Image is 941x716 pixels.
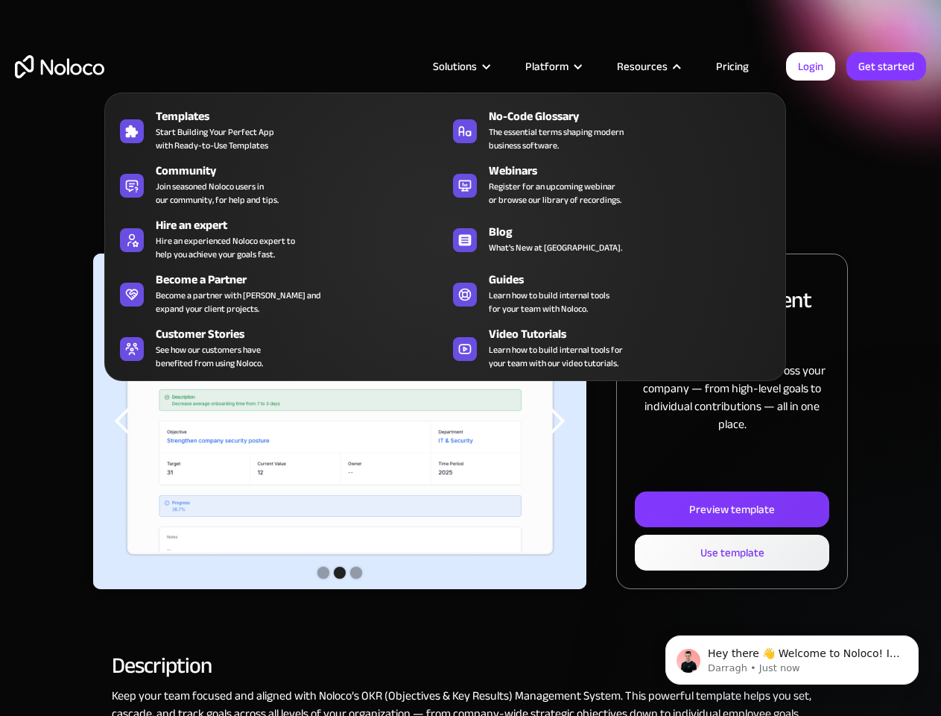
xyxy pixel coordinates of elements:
[113,268,445,318] a: Become a PartnerBecome a partner with [PERSON_NAME] andexpand your client projects.
[525,57,568,76] div: Platform
[489,162,785,180] div: Webinars
[446,268,778,318] a: GuidesLearn how to build internal toolsfor your team with Noloco.
[617,57,668,76] div: Resources
[446,322,778,373] a: Video TutorialsLearn how to build internal tools foryour team with our video tutorials.
[93,254,153,589] div: previous slide
[156,271,452,289] div: Become a Partner
[113,213,445,264] a: Hire an expertHire an experienced Noloco expert tohelp you achieve your goals fast.
[489,289,609,315] span: Learn how to build internal tools for your team with Noloco.
[156,162,452,180] div: Community
[446,104,778,155] a: No-Code GlossaryThe essential terms shaping modernbusiness software.
[156,125,274,152] span: Start Building Your Perfect App with Ready-to-Use Templates
[317,567,329,579] div: Show slide 1 of 3
[489,223,785,241] div: Blog
[489,125,624,152] span: The essential terms shaping modern business software.
[156,343,263,370] span: See how our customers have benefited from using Noloco.
[113,159,445,210] a: CommunityJoin seasoned Noloco users inour community, for help and tips.
[635,535,829,571] a: Use template
[697,57,767,76] a: Pricing
[489,343,623,370] span: Learn how to build internal tools for your team with our video tutorials.
[489,180,621,207] span: Register for an upcoming webinar or browse our library of recordings.
[15,55,104,78] a: home
[846,52,926,81] a: Get started
[598,57,697,76] div: Resources
[446,213,778,264] a: BlogWhat's New at [GEOGRAPHIC_DATA].
[643,604,941,709] iframe: Intercom notifications message
[156,289,321,315] div: Become a partner with [PERSON_NAME] and expand your client projects.
[489,271,785,289] div: Guides
[113,322,445,373] a: Customer StoriesSee how our customers havebenefited from using Noloco.
[156,107,452,125] div: Templates
[113,104,445,155] a: TemplatesStart Building Your Perfect Appwith Ready-to-Use Templates
[156,180,279,207] span: Join seasoned Noloco users in our community, for help and tips.
[112,659,829,672] h2: Description
[350,567,362,579] div: Show slide 3 of 3
[489,107,785,125] div: No-Code Glossary
[700,543,764,562] div: Use template
[635,492,829,527] a: Preview template
[635,362,829,433] p: Track and align objectives across your company — from high-level goals to individual contribution...
[93,254,586,589] div: carousel
[527,254,586,589] div: next slide
[489,325,785,343] div: Video Tutorials
[334,567,346,579] div: Show slide 2 of 3
[156,325,452,343] div: Customer Stories
[156,234,295,261] div: Hire an experienced Noloco expert to help you achieve your goals fast.
[489,241,622,254] span: What's New at [GEOGRAPHIC_DATA].
[786,52,835,81] a: Login
[414,57,507,76] div: Solutions
[93,254,586,589] div: 2 of 3
[507,57,598,76] div: Platform
[689,500,775,519] div: Preview template
[156,216,452,234] div: Hire an expert
[446,159,778,210] a: WebinarsRegister for an upcoming webinaror browse our library of recordings.
[104,72,786,381] nav: Resources
[433,57,477,76] div: Solutions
